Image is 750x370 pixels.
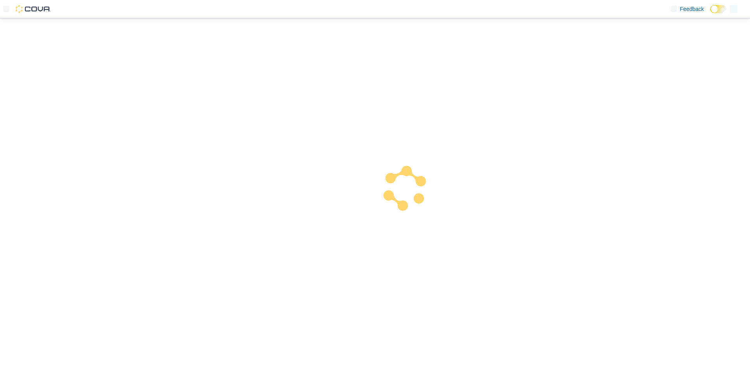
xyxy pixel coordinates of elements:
[375,159,434,218] img: cova-loader
[16,5,51,13] img: Cova
[680,5,704,13] span: Feedback
[710,5,727,13] input: Dark Mode
[710,13,711,14] span: Dark Mode
[668,1,707,17] a: Feedback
